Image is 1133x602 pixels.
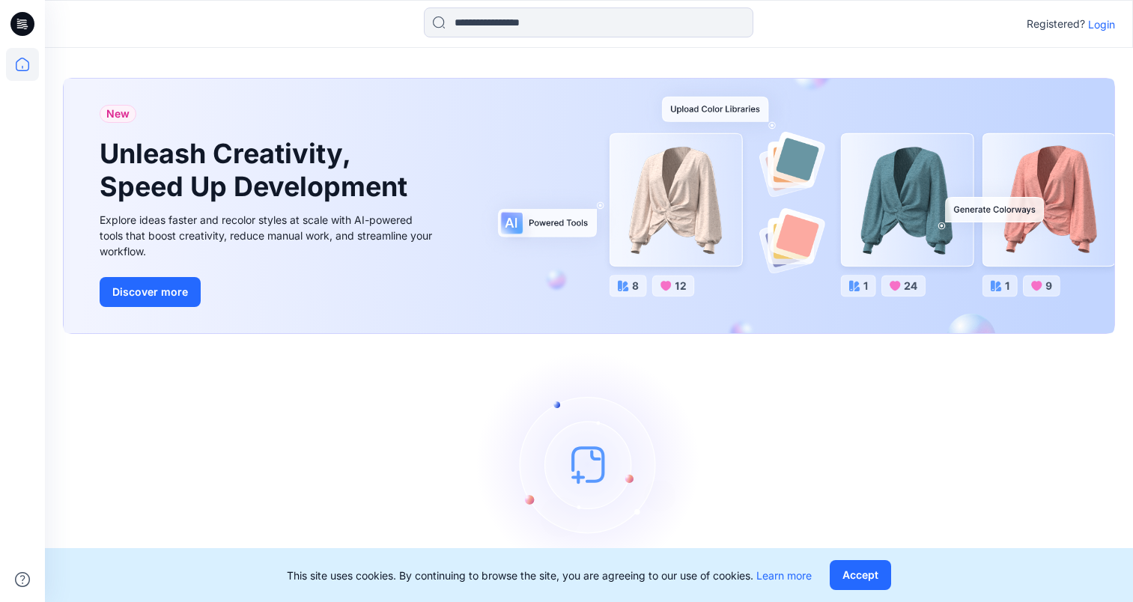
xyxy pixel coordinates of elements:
button: Accept [830,560,891,590]
h1: Unleash Creativity, Speed Up Development [100,138,414,202]
span: New [106,105,130,123]
button: Discover more [100,277,201,307]
a: Discover more [100,277,437,307]
p: Login [1088,16,1115,32]
p: Registered? [1027,15,1085,33]
p: This site uses cookies. By continuing to browse the site, you are agreeing to our use of cookies. [287,568,812,583]
img: empty-state-image.svg [477,352,702,577]
div: Explore ideas faster and recolor styles at scale with AI-powered tools that boost creativity, red... [100,212,437,259]
a: Learn more [756,569,812,582]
